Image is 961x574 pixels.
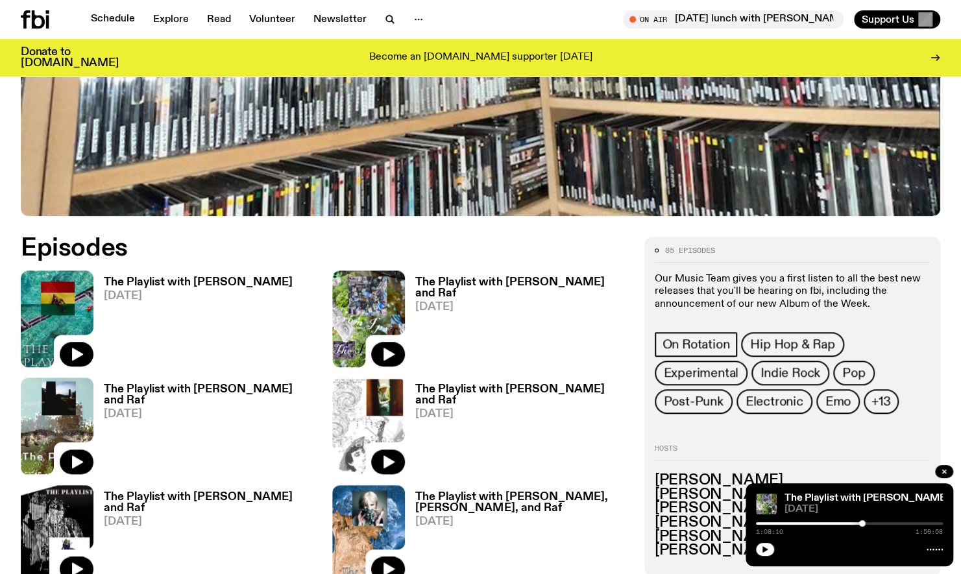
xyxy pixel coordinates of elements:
[21,237,629,260] h2: Episodes
[655,389,733,414] a: Post-Punk
[816,389,860,414] a: Emo
[833,361,874,385] a: Pop
[104,409,317,420] span: [DATE]
[655,273,930,311] p: Our Music Team gives you a first listen to all the best new releases that you'll be hearing on fb...
[842,366,865,380] span: Pop
[854,10,940,29] button: Support Us
[750,337,834,352] span: Hip Hop & Rap
[21,270,93,367] img: The poster for this episode of The Playlist. It features the album artwork for Amaarae's BLACK ST...
[871,394,890,409] span: +13
[664,366,739,380] span: Experimental
[655,361,748,385] a: Experimental
[415,516,628,527] span: [DATE]
[104,291,293,302] span: [DATE]
[741,332,844,357] a: Hip Hop & Rap
[199,10,239,29] a: Read
[760,366,820,380] span: Indie Rock
[405,277,628,367] a: The Playlist with [PERSON_NAME] and Raf[DATE]
[785,505,943,514] span: [DATE]
[655,530,930,544] h3: [PERSON_NAME]
[415,277,628,299] h3: The Playlist with [PERSON_NAME] and Raf
[104,384,317,406] h3: The Playlist with [PERSON_NAME] and Raf
[655,332,738,357] a: On Rotation
[415,409,628,420] span: [DATE]
[736,389,812,414] a: Electronic
[405,384,628,474] a: The Playlist with [PERSON_NAME] and Raf[DATE]
[655,544,930,558] h3: [PERSON_NAME]
[415,384,628,406] h3: The Playlist with [PERSON_NAME] and Raf
[751,361,829,385] a: Indie Rock
[93,277,293,367] a: The Playlist with [PERSON_NAME][DATE]
[864,389,898,414] button: +13
[655,445,930,460] h2: Hosts
[415,492,628,514] h3: The Playlist with [PERSON_NAME], [PERSON_NAME], and Raf
[21,47,119,69] h3: Donate to [DOMAIN_NAME]
[145,10,197,29] a: Explore
[916,529,943,535] span: 1:59:58
[655,488,930,502] h3: [PERSON_NAME]
[93,384,317,474] a: The Playlist with [PERSON_NAME] and Raf[DATE]
[756,529,783,535] span: 1:08:10
[415,302,628,313] span: [DATE]
[655,516,930,530] h3: [PERSON_NAME]
[104,492,317,514] h3: The Playlist with [PERSON_NAME] and Raf
[664,394,724,409] span: Post-Punk
[104,277,293,288] h3: The Playlist with [PERSON_NAME]
[306,10,374,29] a: Newsletter
[663,337,730,352] span: On Rotation
[825,394,851,409] span: Emo
[746,394,803,409] span: Electronic
[104,516,317,527] span: [DATE]
[665,247,715,254] span: 85 episodes
[655,473,930,488] h3: [PERSON_NAME]
[369,52,592,64] p: Become an [DOMAIN_NAME] supporter [DATE]
[83,10,143,29] a: Schedule
[862,14,914,25] span: Support Us
[623,10,844,29] button: On Air[DATE] lunch with [PERSON_NAME]!
[655,501,930,516] h3: [PERSON_NAME]
[241,10,303,29] a: Volunteer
